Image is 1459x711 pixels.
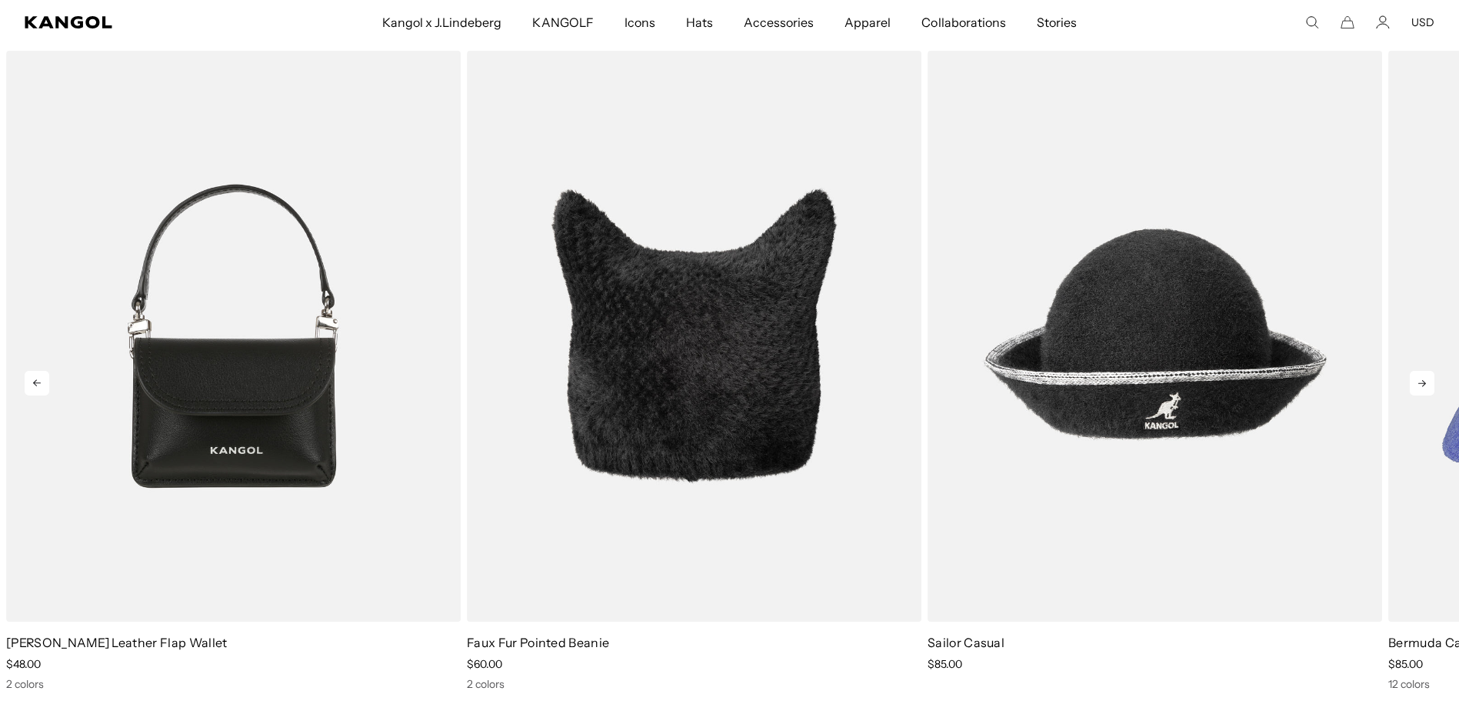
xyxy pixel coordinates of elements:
img: Luna Leather Flap Wallet [6,51,461,622]
img: Faux Fur Pointed Beanie [467,51,921,622]
button: Cart [1341,15,1354,29]
span: $48.00 [6,657,41,671]
img: Sailor Casual [928,51,1382,622]
a: Faux Fur Pointed Beanie [467,635,609,650]
span: $60.00 [467,657,502,671]
summary: Search here [1305,15,1319,29]
div: 3 of 5 [921,51,1382,691]
span: $85.00 [928,657,962,671]
button: USD [1411,15,1434,29]
div: 2 colors [467,677,921,691]
span: $85.00 [1388,657,1423,671]
a: Account [1376,15,1390,29]
div: 2 colors [6,677,461,691]
a: Sailor Casual [928,635,1004,650]
div: 2 of 5 [461,51,921,691]
a: [PERSON_NAME] Leather Flap Wallet [6,635,228,650]
a: Kangol [25,16,253,28]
